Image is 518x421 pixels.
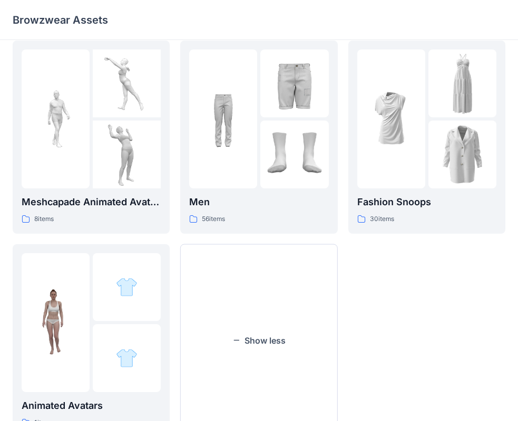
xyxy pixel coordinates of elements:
img: folder 3 [260,121,328,188]
p: Fashion Snoops [357,195,496,209]
p: 30 items [370,214,394,225]
p: 8 items [34,214,54,225]
a: folder 1folder 2folder 3Fashion Snoops30items [348,41,505,234]
img: folder 3 [116,347,138,369]
img: folder 2 [260,49,328,117]
img: folder 2 [93,49,161,117]
img: folder 1 [357,85,425,153]
img: folder 1 [22,85,90,153]
img: folder 3 [428,121,496,188]
p: Men [189,195,328,209]
p: Meshcapade Animated Avatars [22,195,161,209]
img: folder 3 [93,121,161,188]
a: folder 1folder 2folder 3Men56items [180,41,337,234]
a: folder 1folder 2folder 3Meshcapade Animated Avatars8items [13,41,170,234]
img: folder 2 [428,49,496,117]
p: Animated Avatars [22,398,161,413]
p: 56 items [202,214,225,225]
img: folder 1 [22,288,90,356]
img: folder 2 [116,276,138,298]
p: Browzwear Assets [13,13,108,27]
img: folder 1 [189,85,257,153]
